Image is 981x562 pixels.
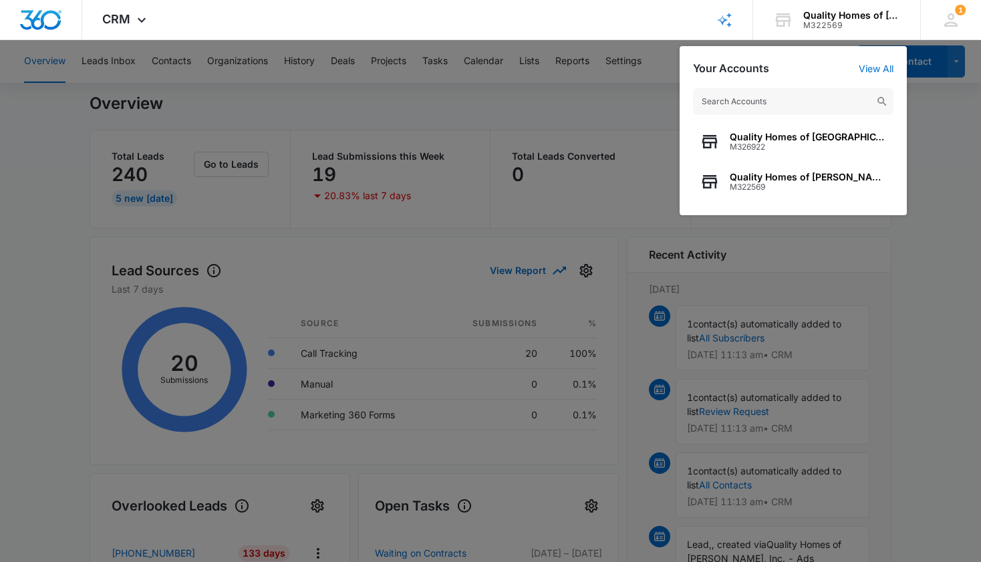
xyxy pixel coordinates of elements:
[859,63,893,74] a: View All
[102,12,130,26] span: CRM
[803,21,901,30] div: account id
[730,182,887,192] span: M322569
[730,172,887,182] span: Quality Homes of [PERSON_NAME], Inc.
[693,122,893,162] button: Quality Homes of [GEOGRAPHIC_DATA]M326922
[730,142,887,152] span: M326922
[693,88,893,115] input: Search Accounts
[730,132,887,142] span: Quality Homes of [GEOGRAPHIC_DATA]
[955,5,966,15] div: notifications count
[803,10,901,21] div: account name
[693,162,893,202] button: Quality Homes of [PERSON_NAME], Inc.M322569
[955,5,966,15] span: 1
[693,62,769,75] h2: Your Accounts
